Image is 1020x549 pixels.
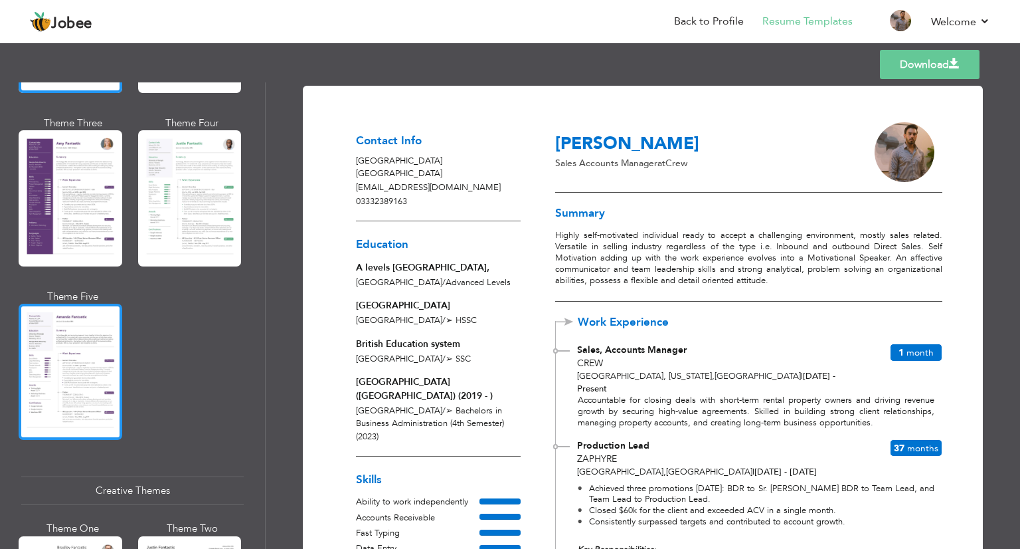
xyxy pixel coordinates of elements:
[356,512,479,525] div: Accounts Receivable
[577,344,687,356] span: Sales, Accounts Manager
[21,116,125,130] div: Theme Three
[356,261,521,275] div: A levels [GEOGRAPHIC_DATA],
[356,299,521,313] div: [GEOGRAPHIC_DATA]
[555,134,845,155] h3: [PERSON_NAME]
[578,316,690,329] span: Work Experience
[894,442,904,455] span: 37
[577,439,649,452] span: Production Lead
[356,195,521,209] p: 03332389163
[442,314,446,326] span: /
[442,276,446,288] span: /
[356,474,521,487] h3: Skills
[51,17,92,31] span: Jobee
[555,230,942,286] p: Highly self-motivated individual ready to accept a challenging environment, mostly sales related....
[356,496,479,509] div: Ability to work independently
[577,370,801,382] span: [GEOGRAPHIC_DATA], [US_STATE] [GEOGRAPHIC_DATA]
[356,276,511,288] span: [GEOGRAPHIC_DATA] Advanced Levels
[907,442,938,455] span: Months
[578,516,935,539] li: Consistently surpassed targets and contributed to account growth.
[875,122,934,182] img: Y3Iu7Xs8OZnHkTA8LwxP4gD76EAoUKPldGn1wTIaqQf65EhskUvNqO6vwKJMAnl1iiZhFFgkB78vxcsYPAvL6qzAAAAAElFTk...
[442,353,446,365] span: /
[577,466,752,478] span: [GEOGRAPHIC_DATA] [GEOGRAPHIC_DATA]
[890,10,911,31] img: Profile Img
[801,370,803,382] span: |
[30,11,51,33] img: jobee.io
[356,314,477,326] span: [GEOGRAPHIC_DATA] ➢ HSSC
[577,370,835,395] span: [DATE] - Present
[21,290,125,304] div: Theme Five
[356,135,521,148] h3: Contact Info
[356,338,521,352] div: British Education system
[442,405,446,417] span: /
[30,11,92,33] a: Jobee
[931,14,990,30] a: Welcome
[356,353,471,365] span: [GEOGRAPHIC_DATA] ➢ SSC
[752,466,754,478] span: |
[674,14,744,29] a: Back to Profile
[356,376,521,403] div: [GEOGRAPHIC_DATA] ([GEOGRAPHIC_DATA]) (2019 - )
[21,522,125,536] div: Theme One
[880,50,979,79] a: Download
[141,522,244,536] div: Theme Two
[356,155,521,181] p: [GEOGRAPHIC_DATA] [GEOGRAPHIC_DATA]
[906,346,934,359] span: Month
[752,466,817,478] span: [DATE] - [DATE]
[141,116,244,130] div: Theme Four
[712,370,715,382] span: ,
[577,357,603,370] span: Crew
[356,431,379,443] span: (2023)
[578,483,935,506] li: Achieved three promotions [DATE]: BDR to Sr. [PERSON_NAME] BDR to Team Lead, and Team Lead to Pro...
[556,395,942,429] div: Accountable for closing deals with short-term rental property owners and driving revenue growth b...
[356,405,504,430] span: [GEOGRAPHIC_DATA] ➢ Bachelors in Business Administration (4th Semester)
[555,207,942,220] h3: Summary
[762,14,853,29] a: Resume Templates
[356,181,521,195] p: [EMAIL_ADDRESS][DOMAIN_NAME]
[657,157,665,169] span: at
[577,453,617,465] span: Zaphyre
[555,157,845,170] p: Sales Accounts Manager Crew
[356,527,479,540] div: Fast Typing
[578,505,935,516] li: Closed $60k for the client and exceeded ACV in a single month.
[663,466,666,478] span: ,
[356,239,521,251] h3: Education
[898,346,904,359] span: 1
[21,477,244,505] div: Creative Themes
